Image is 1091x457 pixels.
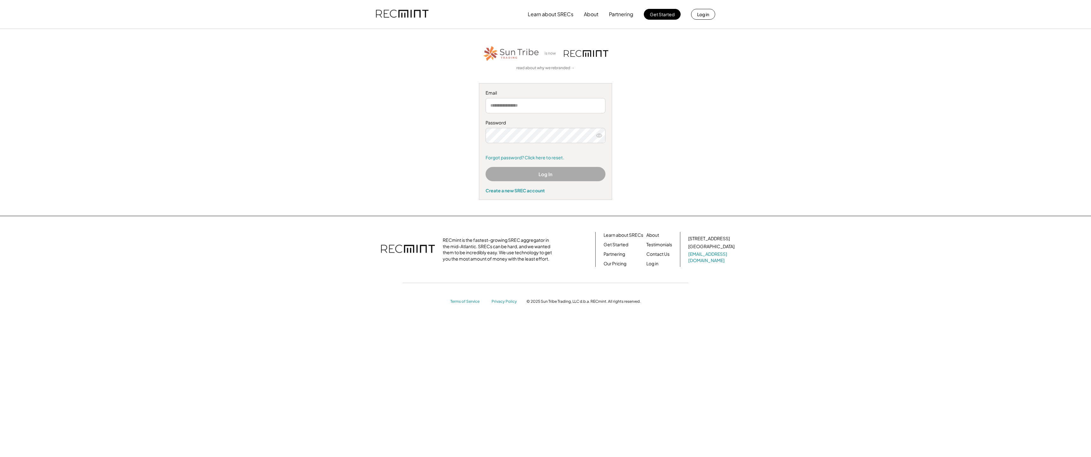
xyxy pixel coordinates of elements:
[644,9,681,20] button: Get Started
[486,167,605,181] button: Log In
[646,232,659,238] a: About
[483,45,540,62] img: STT_Horizontal_Logo%2B-%2BColor.png
[688,243,735,250] div: [GEOGRAPHIC_DATA]
[376,3,428,25] img: recmint-logotype%403x.png
[516,65,575,71] a: read about why we rebranded →
[604,232,643,238] a: Learn about SRECs
[450,299,485,304] a: Terms of Service
[486,90,605,96] div: Email
[492,299,520,304] a: Privacy Policy
[584,8,598,21] button: About
[443,237,555,262] div: RECmint is the fastest-growing SREC aggregator in the mid-Atlantic. SRECs can be hard, and we wan...
[486,155,605,161] a: Forgot password? Click here to reset.
[486,188,605,193] div: Create a new SREC account
[604,242,628,248] a: Get Started
[691,9,715,20] button: Log in
[688,251,736,263] a: [EMAIL_ADDRESS][DOMAIN_NAME]
[604,251,625,257] a: Partnering
[609,8,633,21] button: Partnering
[646,242,672,248] a: Testimonials
[646,251,670,257] a: Contact Us
[604,261,626,267] a: Our Pricing
[486,120,605,126] div: Password
[526,299,641,304] div: © 2025 Sun Tribe Trading, LLC d.b.a. RECmint. All rights reserved.
[688,235,730,242] div: [STREET_ADDRESS]
[543,51,561,56] div: is now
[564,50,608,57] img: recmint-logotype%403x.png
[528,8,573,21] button: Learn about SRECs
[381,238,435,261] img: recmint-logotype%403x.png
[646,261,658,267] a: Log in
